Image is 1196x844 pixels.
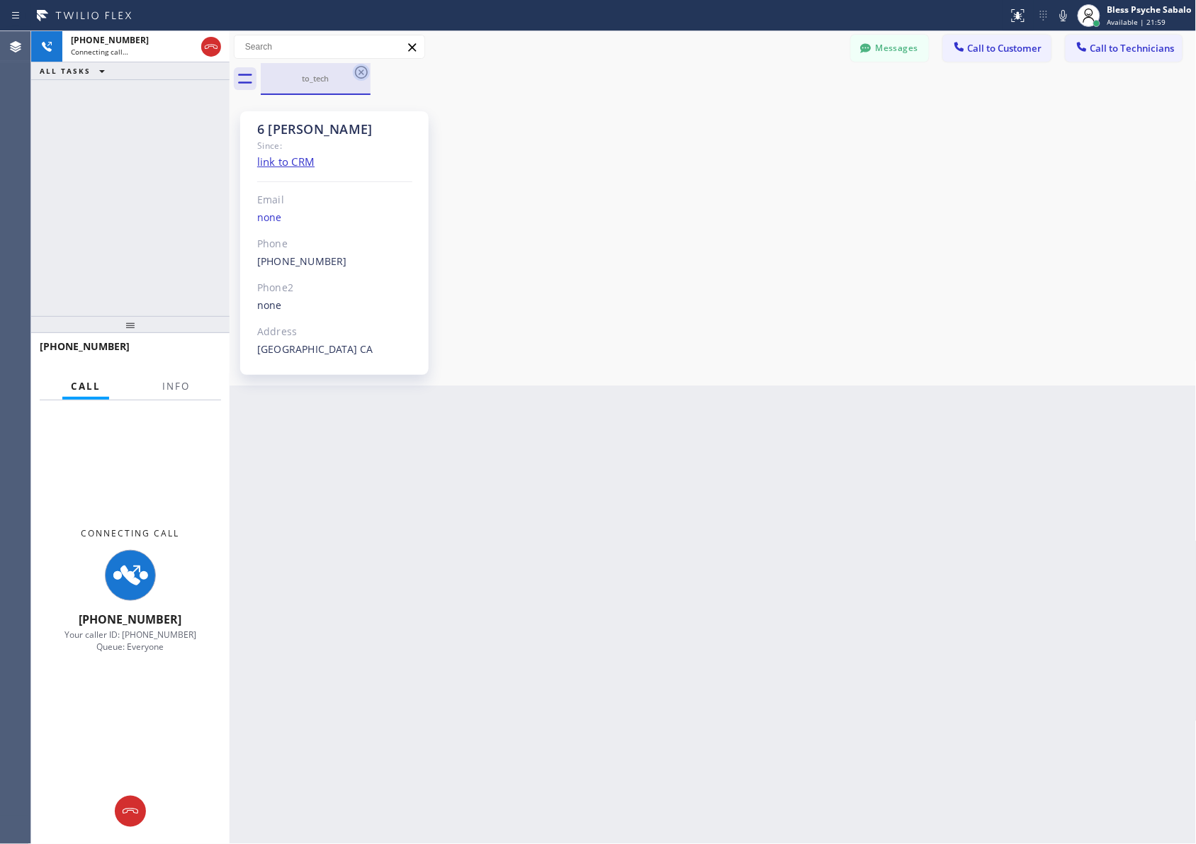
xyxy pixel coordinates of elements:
div: Email [257,192,412,208]
div: Phone [257,236,412,252]
button: Call to Technicians [1066,35,1183,62]
button: Hang up [115,796,146,827]
span: Connecting call… [71,47,128,57]
a: [PHONE_NUMBER] [257,254,347,268]
button: Messages [851,35,929,62]
button: Info [154,373,198,400]
button: Call [62,373,109,400]
span: Your caller ID: [PHONE_NUMBER] Queue: Everyone [64,629,196,653]
span: Call to Technicians [1090,42,1175,55]
div: none [257,210,412,226]
div: Since: [257,137,412,154]
div: [GEOGRAPHIC_DATA] CA [257,342,412,358]
span: Connecting Call [81,527,180,539]
span: [PHONE_NUMBER] [40,339,130,353]
input: Search [235,35,424,58]
span: Info [162,380,190,393]
div: Phone2 [257,280,412,296]
span: ALL TASKS [40,66,91,76]
div: 6 [PERSON_NAME] [257,121,412,137]
span: Call [71,380,101,393]
span: Available | 21:59 [1107,17,1166,27]
span: [PHONE_NUMBER] [79,612,182,627]
div: to_tech [262,73,369,84]
div: Address [257,324,412,340]
span: Call to Customer [968,42,1042,55]
button: Mute [1054,6,1073,26]
button: Call to Customer [943,35,1051,62]
div: none [257,298,412,314]
button: ALL TASKS [31,62,119,79]
div: Bless Psyche Sabalo [1107,4,1192,16]
button: Hang up [201,37,221,57]
a: link to CRM [257,154,315,169]
span: [PHONE_NUMBER] [71,34,149,46]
